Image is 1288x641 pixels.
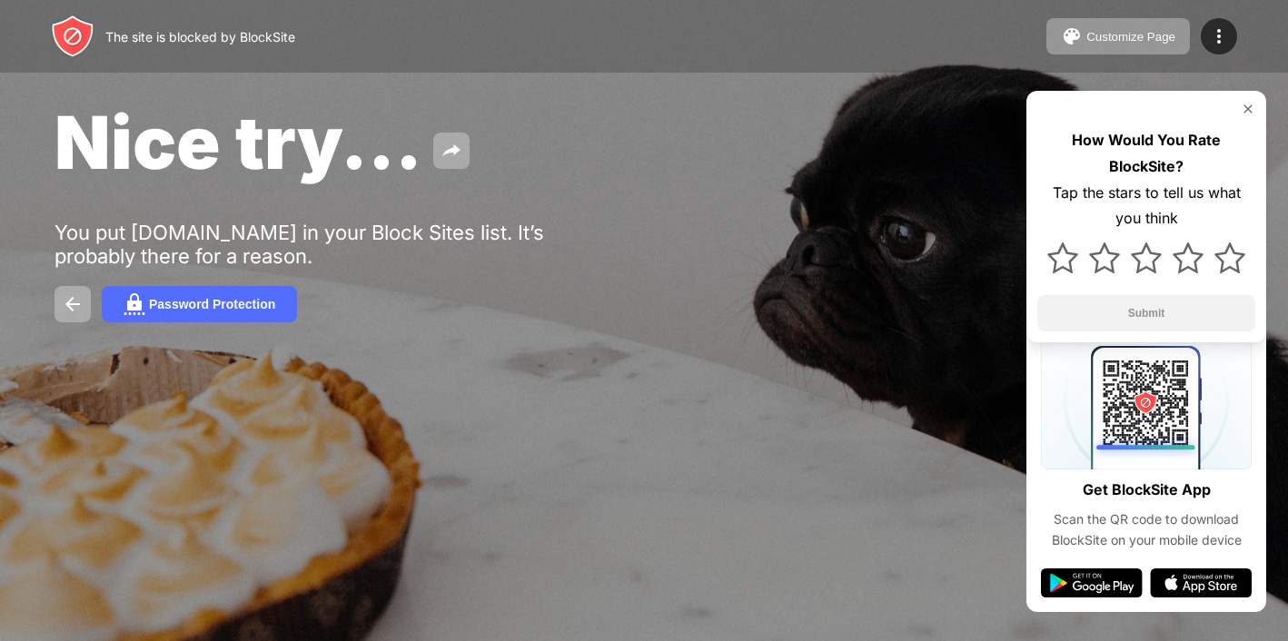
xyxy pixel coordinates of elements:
[149,297,275,311] div: Password Protection
[1047,242,1078,273] img: star.svg
[54,98,422,186] span: Nice try...
[1041,509,1252,550] div: Scan the QR code to download BlockSite on your mobile device
[1046,18,1190,54] button: Customize Page
[1037,180,1255,232] div: Tap the stars to tell us what you think
[1150,568,1252,597] img: app-store.svg
[51,15,94,58] img: header-logo.svg
[1037,127,1255,180] div: How Would You Rate BlockSite?
[1041,568,1143,597] img: google-play.svg
[441,140,462,162] img: share.svg
[62,293,84,315] img: back.svg
[1037,295,1255,331] button: Submit
[1241,102,1255,116] img: rate-us-close.svg
[54,221,616,268] div: You put [DOMAIN_NAME] in your Block Sites list. It’s probably there for a reason.
[1208,25,1230,47] img: menu-icon.svg
[1061,25,1083,47] img: pallet.svg
[124,293,145,315] img: password.svg
[1086,30,1175,44] div: Customize Page
[102,286,297,322] button: Password Protection
[1089,242,1120,273] img: star.svg
[1131,242,1162,273] img: star.svg
[1173,242,1204,273] img: star.svg
[1214,242,1245,273] img: star.svg
[105,29,295,44] div: The site is blocked by BlockSite
[1083,477,1211,503] div: Get BlockSite App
